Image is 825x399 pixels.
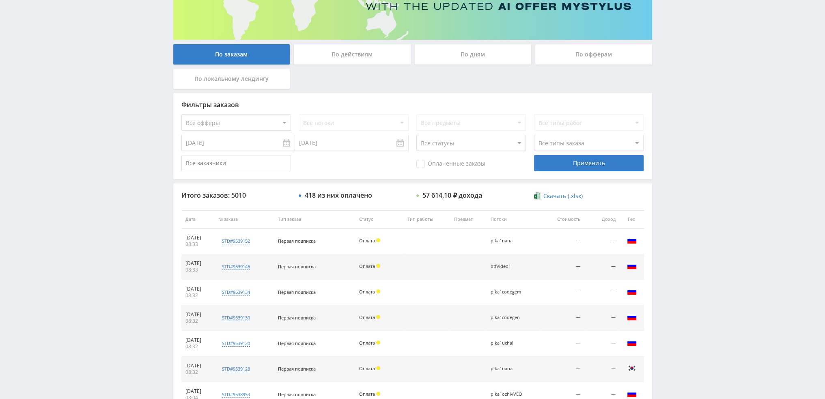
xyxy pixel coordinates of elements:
[541,280,584,305] td: —
[491,366,527,371] div: pika1nana
[534,192,541,200] img: xlsx
[359,314,375,320] span: Оплата
[181,192,291,199] div: Итого заказов: 5010
[278,238,316,244] span: Первая подписка
[359,391,375,397] span: Оплата
[487,210,541,229] th: Потоки
[359,237,375,244] span: Оплата
[534,192,583,200] a: Скачать (.xlsx)
[627,338,637,347] img: rus.png
[185,362,210,369] div: [DATE]
[181,210,214,229] th: Дата
[541,305,584,331] td: —
[294,44,411,65] div: По действиям
[584,356,620,382] td: —
[185,286,210,292] div: [DATE]
[173,44,290,65] div: По заказам
[627,261,637,271] img: rus.png
[491,315,527,320] div: pika1codegen
[222,289,250,295] div: std#9539134
[491,289,527,295] div: pika1codegem
[376,264,380,268] span: Холд
[359,365,375,371] span: Оплата
[403,210,450,229] th: Тип работы
[185,292,210,299] div: 08:32
[185,369,210,375] div: 08:32
[376,238,380,242] span: Холд
[359,289,375,295] span: Оплата
[222,263,250,270] div: std#9539146
[376,315,380,319] span: Холд
[355,210,404,229] th: Статус
[415,44,532,65] div: По дням
[278,289,316,295] span: Первая подписка
[185,235,210,241] div: [DATE]
[359,263,375,269] span: Оплата
[541,210,584,229] th: Стоимость
[185,311,210,318] div: [DATE]
[305,192,372,199] div: 418 из них оплачено
[278,366,316,372] span: Первая подписка
[222,366,250,372] div: std#9539128
[278,391,316,397] span: Первая подписка
[491,341,527,346] div: pika1uchai
[627,363,637,373] img: kor.png
[541,356,584,382] td: —
[222,315,250,321] div: std#9539130
[491,238,527,244] div: pika1nana
[535,44,652,65] div: По офферам
[185,241,210,248] div: 08:33
[376,289,380,293] span: Холд
[541,229,584,254] td: —
[185,267,210,273] div: 08:33
[627,389,637,399] img: rus.png
[584,210,620,229] th: Доход
[173,69,290,89] div: По локальному лендингу
[181,155,291,171] input: Все заказчики
[627,287,637,296] img: rus.png
[278,340,316,346] span: Первая подписка
[274,210,355,229] th: Тип заказа
[450,210,487,229] th: Предмет
[185,343,210,350] div: 08:32
[359,340,375,346] span: Оплата
[541,331,584,356] td: —
[584,254,620,280] td: —
[491,392,527,397] div: pika1ozhivVEO
[185,318,210,324] div: 08:32
[534,155,644,171] div: Применить
[620,210,644,229] th: Гео
[376,392,380,396] span: Холд
[491,264,527,269] div: dtfvideo1
[222,340,250,347] div: std#9539120
[222,391,250,398] div: std#9538953
[185,260,210,267] div: [DATE]
[376,341,380,345] span: Холд
[416,160,485,168] span: Оплаченные заказы
[422,192,482,199] div: 57 614,10 ₽ дохода
[584,331,620,356] td: —
[185,337,210,343] div: [DATE]
[278,263,316,270] span: Первая подписка
[541,254,584,280] td: —
[222,238,250,244] div: std#9539152
[627,235,637,245] img: rus.png
[214,210,274,229] th: № заказа
[278,315,316,321] span: Первая подписка
[376,366,380,370] span: Холд
[181,101,644,108] div: Фильтры заказов
[543,193,583,199] span: Скачать (.xlsx)
[627,312,637,322] img: rus.png
[584,229,620,254] td: —
[584,305,620,331] td: —
[584,280,620,305] td: —
[185,388,210,395] div: [DATE]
